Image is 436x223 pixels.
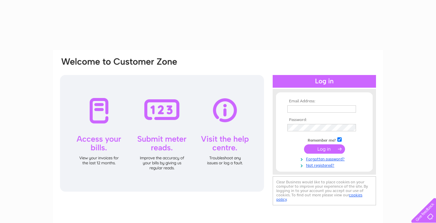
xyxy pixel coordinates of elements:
[286,118,363,122] th: Password:
[276,193,362,202] a: cookies policy
[286,99,363,104] th: Email Address:
[286,136,363,143] td: Remember me?
[287,155,363,162] a: Forgotten password?
[273,176,376,205] div: Clear Business would like to place cookies on your computer to improve your experience of the sit...
[304,144,345,154] input: Submit
[287,162,363,168] a: Not registered?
